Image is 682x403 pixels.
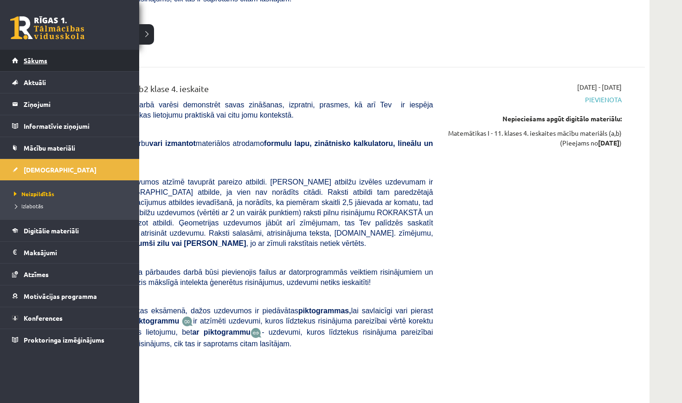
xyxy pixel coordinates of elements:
b: tumši zilu vai [PERSON_NAME] [135,239,246,247]
a: Neizpildītās [12,190,130,198]
a: Mācību materiāli [12,137,128,159]
span: ir atzīmēti uzdevumi, kuros līdztekus risinājuma pareizībai vērtē korektu matemātikas valodas lie... [70,317,433,336]
b: ar piktogrammu [192,328,251,336]
span: Atbilžu izvēles uzdevumos atzīmē tavuprāt pareizo atbildi. [PERSON_NAME] atbilžu izvēles uzdevuma... [70,178,433,247]
span: Veicot pārbaudes darbu materiālos atrodamo [70,139,433,158]
span: - uzdevumi, kuros līdztekus risinājuma pareizībai vērtē, kā organizēts risinājums, cik tas ir sap... [70,328,433,347]
a: Aktuāli [12,72,128,93]
a: Rīgas 1. Tālmācības vidusskola [10,16,84,40]
legend: Maksājumi [24,242,128,263]
span: Mācību materiāli [24,144,75,152]
strong: [DATE] [598,139,619,147]
img: JfuEzvunn4EvwAAAAASUVORK5CYII= [182,316,193,327]
span: Digitālie materiāli [24,226,79,235]
span: Izlabotās [12,202,43,210]
span: [DATE] - [DATE] [577,82,622,92]
div: Matemātikas I - 11. klases 4. ieskaites mācību materiāls (a,b) (Pieejams no ) [447,128,622,148]
b: piktogrammas, [298,307,351,315]
span: Motivācijas programma [24,292,97,300]
div: Nepieciešams apgūt digitālo materiālu: [447,114,622,124]
a: Informatīvie ziņojumi [12,115,128,137]
legend: Ziņojumi [24,93,128,115]
span: [DEMOGRAPHIC_DATA] [24,165,97,174]
b: Ar piktogrammu [121,317,179,325]
a: Ziņojumi [12,93,128,115]
span: Konferences [24,314,63,322]
a: Sākums [12,50,128,71]
span: [PERSON_NAME] darbā varēsi demonstrēt savas zināšanas, izpratni, prasmes, kā arī Tev ir iespēja d... [70,101,433,119]
img: wKvN42sLe3LLwAAAABJRU5ErkJggg== [251,328,262,338]
a: Maksājumi [12,242,128,263]
a: Izlabotās [12,202,130,210]
a: Digitālie materiāli [12,220,128,241]
span: Aktuāli [24,78,46,86]
span: Proktoringa izmēģinājums [24,336,104,344]
a: Motivācijas programma [12,285,128,307]
span: Neizpildītās [12,190,54,198]
div: Matemātika JK 11.b2 klase 4. ieskaite [70,82,433,99]
a: Atzīmes [12,264,128,285]
span: Pievienota [447,95,622,105]
a: Konferences [12,307,128,329]
a: Proktoringa izmēģinājums [12,329,128,350]
b: vari izmantot [149,139,196,147]
span: , ja pārbaudes darbā būsi pievienojis failus ar datorprogrammās veiktiem risinājumiem un zīmējumi... [70,268,433,286]
a: [DEMOGRAPHIC_DATA] [12,159,128,180]
span: Sākums [24,56,47,65]
legend: Informatīvie ziņojumi [24,115,128,137]
span: Līdzīgi kā matemātikas eksāmenā, dažos uzdevumos ir piedāvātas lai savlaicīgi vari pierast pie to... [70,307,433,325]
span: Atzīmes [24,270,49,278]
